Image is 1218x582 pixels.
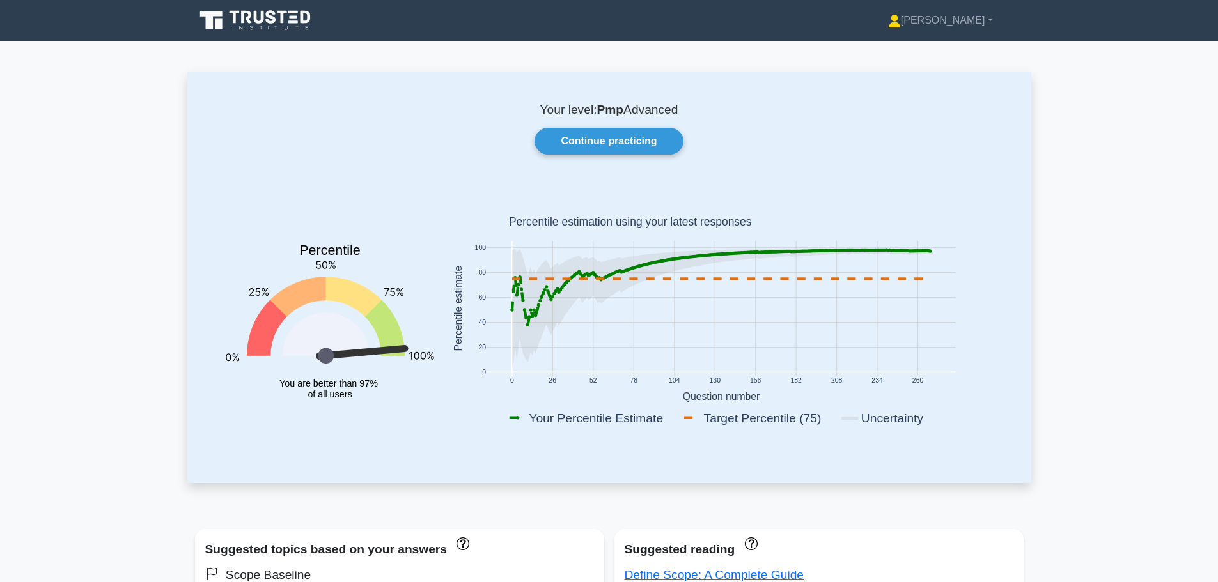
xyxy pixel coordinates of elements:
[741,536,757,549] a: These concepts have been answered less than 50% correct. The guides disapear when you answer ques...
[452,266,463,351] text: Percentile estimate
[218,102,1001,118] p: Your level: Advanced
[912,378,923,385] text: 260
[299,243,361,259] text: Percentile
[535,128,683,155] a: Continue practicing
[508,216,751,229] text: Percentile estimation using your latest responses
[478,270,486,277] text: 80
[478,295,486,302] text: 60
[453,536,469,549] a: These topics have been answered less than 50% correct. Topics disapear when you answer questions ...
[871,378,883,385] text: 234
[510,378,513,385] text: 0
[478,319,486,326] text: 40
[630,378,637,385] text: 78
[279,378,378,388] tspan: You are better than 97%
[831,378,842,385] text: 208
[625,539,1013,560] div: Suggested reading
[857,8,1024,33] a: [PERSON_NAME]
[478,344,486,351] text: 20
[709,378,721,385] text: 130
[308,389,352,399] tspan: of all users
[749,378,761,385] text: 156
[482,369,486,376] text: 0
[597,103,623,116] b: Pmp
[549,378,556,385] text: 26
[682,391,760,402] text: Question number
[205,539,594,560] div: Suggested topics based on your answers
[589,378,597,385] text: 52
[669,378,680,385] text: 104
[625,568,804,581] a: Define Scope: A Complete Guide
[790,378,802,385] text: 182
[474,245,486,252] text: 100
